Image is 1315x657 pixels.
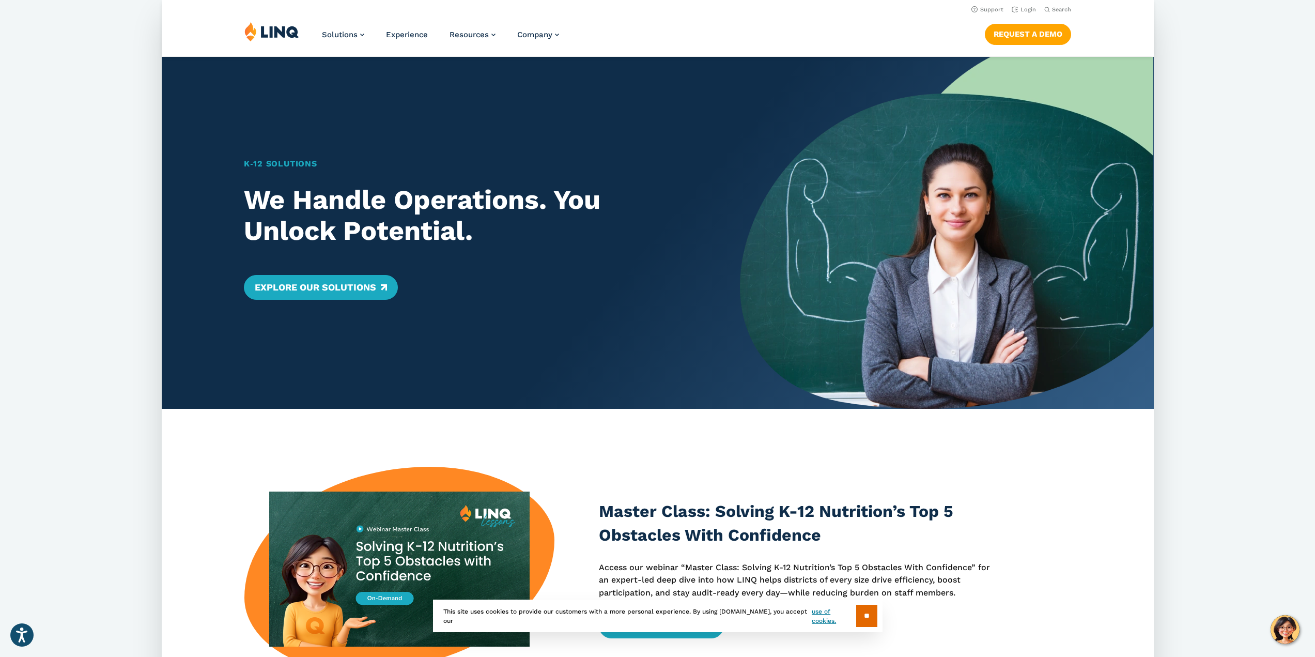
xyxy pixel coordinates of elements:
[812,607,856,625] a: use of cookies.
[322,30,358,39] span: Solutions
[517,30,552,39] span: Company
[244,185,700,247] h2: We Handle Operations. You Unlock Potential.
[740,57,1153,409] img: Home Banner
[971,6,1003,13] a: Support
[599,500,1000,547] h3: Master Class: Solving K-12 Nutrition’s Top 5 Obstacles With Confidence
[517,30,559,39] a: Company
[1271,615,1299,644] button: Hello, have a question? Let’s chat.
[1051,6,1071,13] span: Search
[244,22,299,41] img: LINQ | K‑12 Software
[244,158,700,170] h1: K‑12 Solutions
[599,561,1000,599] p: Access our webinar “Master Class: Solving K-12 Nutrition’s Top 5 Obstacles With Confidence” for a...
[1044,6,1071,13] button: Open Search Bar
[322,30,364,39] a: Solutions
[450,30,496,39] a: Resources
[433,600,883,632] div: This site uses cookies to provide our customers with a more personal experience. By using [DOMAIN...
[1011,6,1035,13] a: Login
[984,22,1071,44] nav: Button Navigation
[450,30,489,39] span: Resources
[322,22,559,56] nav: Primary Navigation
[244,275,397,300] a: Explore Our Solutions
[386,30,428,39] a: Experience
[984,24,1071,44] a: Request a Demo
[162,3,1154,14] nav: Utility Navigation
